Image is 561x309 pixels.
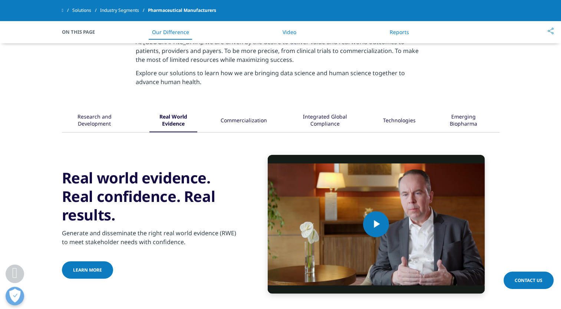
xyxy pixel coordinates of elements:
[390,29,409,36] a: Reports
[62,261,113,279] a: Learn More
[136,37,425,69] p: At [GEOGRAPHIC_DATA], we are driven by the desire to deliver value and real world outcomes to pat...
[221,109,267,132] div: Commercialization
[152,29,189,36] a: Our Difference
[6,287,24,305] button: Open Preferences
[149,109,197,132] div: Real World Evidence
[62,169,242,224] h3: Real world evidence. Real confidence. Real results.
[148,109,197,132] button: Real World Evidence
[72,4,100,17] a: Solutions
[62,224,242,246] div: Generate and disseminate the right real world evidence (RWE) to meet stakeholder needs with confi...
[289,109,359,132] button: Integrated Global Compliance
[148,4,216,17] span: Pharmaceutical Manufacturers
[383,109,416,132] div: Technologies
[363,211,389,237] button: Play Video
[268,155,485,293] video-js: Video Player
[100,4,148,17] a: Industry Segments
[439,109,488,132] div: Emerging Biopharma
[63,109,126,132] div: Research and Development
[62,28,103,36] span: On This Page
[220,109,267,132] button: Commercialization
[136,69,425,91] p: Explore our solutions to learn how we are bringing data science and human science together to adv...
[515,277,542,283] span: Contact Us
[290,109,359,132] div: Integrated Global Compliance
[73,267,102,273] span: Learn More
[438,109,488,132] button: Emerging Biopharma
[283,29,296,36] a: Video
[504,272,554,289] a: Contact Us
[382,109,416,132] button: Technologies
[62,109,126,132] button: Research and Development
